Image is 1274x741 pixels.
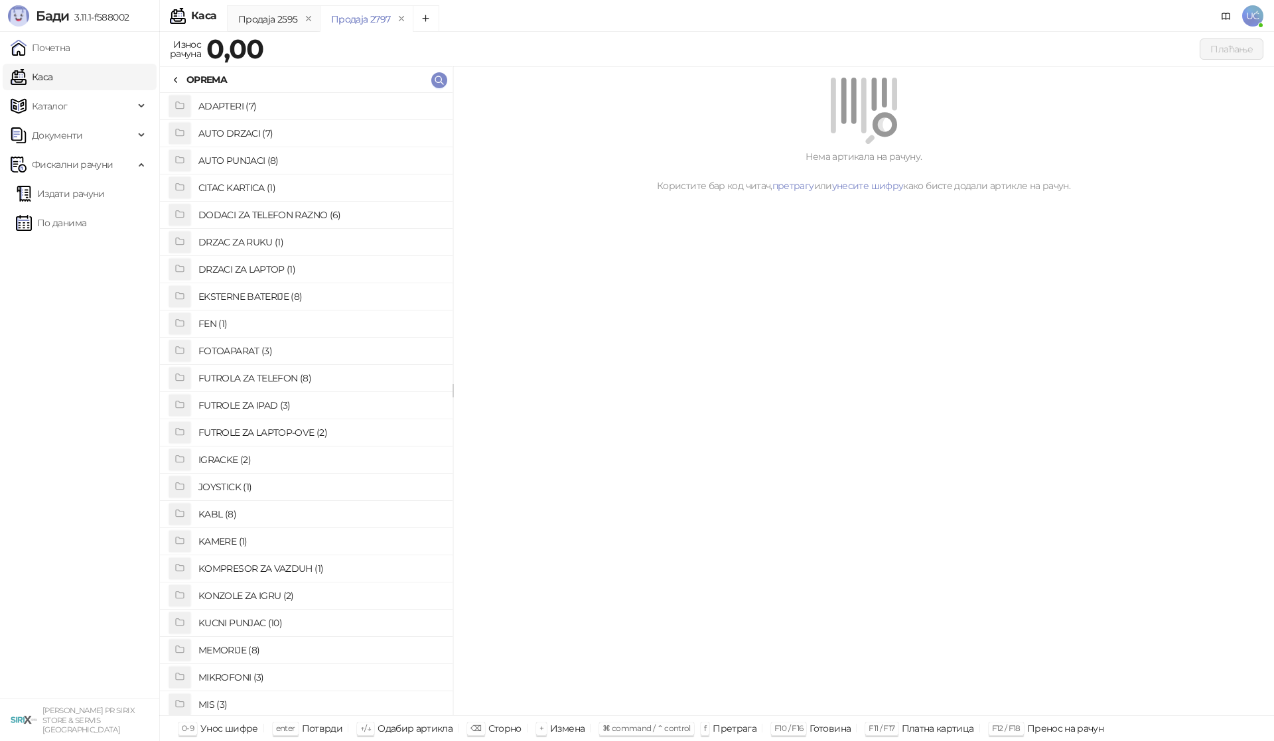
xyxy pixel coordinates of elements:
h4: JOYSTICK (1) [198,476,442,498]
div: Пренос на рачун [1027,720,1103,737]
span: F10 / F16 [774,723,803,733]
span: + [539,723,543,733]
span: Бади [36,8,69,24]
h4: FUTROLE ZA IPAD (3) [198,395,442,416]
img: Logo [8,5,29,27]
span: F12 / F18 [992,723,1021,733]
div: Претрага [713,720,756,737]
a: По данима [16,210,86,236]
span: ⌫ [470,723,481,733]
div: Платна картица [902,720,974,737]
h4: KOMPRESOR ZA VAZDUH (1) [198,558,442,579]
span: 0-9 [182,723,194,733]
a: Каса [11,64,52,90]
span: UĆ [1242,5,1263,27]
h4: AUTO PUNJACI (8) [198,150,442,171]
h4: CITAC KARTICA (1) [198,177,442,198]
div: Готовина [810,720,851,737]
strong: 0,00 [206,33,263,65]
h4: ADAPTERI (7) [198,96,442,117]
h4: EKSTERNE BATERIJE (8) [198,286,442,307]
h4: FUTROLA ZA TELEFON (8) [198,368,442,389]
div: grid [160,93,453,715]
h4: KAMERE (1) [198,531,442,552]
span: Каталог [32,93,68,119]
button: remove [300,13,317,25]
h4: KONZOLE ZA IGRU (2) [198,585,442,606]
button: Add tab [413,5,439,32]
a: Издати рачуни [16,180,105,207]
span: enter [276,723,295,733]
span: 3.11.1-f588002 [69,11,129,23]
h4: DRZAC ZA RUKU (1) [198,232,442,253]
div: Нема артикала на рачуну. Користите бар код читач, или како бисте додали артикле на рачун. [469,149,1258,193]
a: Документација [1216,5,1237,27]
small: [PERSON_NAME] PR SIRIX STORE & SERVIS [GEOGRAPHIC_DATA] [42,706,135,734]
a: унесите шифру [832,180,904,192]
div: Унос шифре [200,720,258,737]
h4: FUTROLE ZA LAPTOP-OVE (2) [198,422,442,443]
h4: MIS (3) [198,694,442,715]
h4: KABL (8) [198,504,442,525]
span: ↑/↓ [360,723,371,733]
span: ⌘ command / ⌃ control [602,723,691,733]
span: Фискални рачуни [32,151,113,178]
img: 64x64-companyLogo-cb9a1907-c9b0-4601-bb5e-5084e694c383.png [11,707,37,733]
div: Измена [550,720,585,737]
div: Сторно [488,720,522,737]
button: remove [393,13,410,25]
h4: FOTOAPARAT (3) [198,340,442,362]
div: Каса [191,11,216,21]
div: Продаја 2797 [331,12,390,27]
a: претрагу [772,180,814,192]
h4: DODACI ZA TELEFON RAZNO (6) [198,204,442,226]
h4: MEMORIJE (8) [198,640,442,661]
h4: MIKROFONI (3) [198,667,442,688]
h4: AUTO DRZACI (7) [198,123,442,144]
span: Документи [32,122,82,149]
h4: DRZACI ZA LAPTOP (1) [198,259,442,280]
button: Плаћање [1200,38,1263,60]
div: OPREMA [186,72,227,87]
span: f [704,723,706,733]
a: Почетна [11,34,70,61]
h4: IGRACKE (2) [198,449,442,470]
div: Одабир артикла [378,720,453,737]
div: Износ рачуна [167,36,204,62]
h4: KUCNI PUNJAC (10) [198,612,442,634]
h4: FEN (1) [198,313,442,334]
div: Потврди [302,720,343,737]
span: F11 / F17 [869,723,894,733]
div: Продаја 2595 [238,12,297,27]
